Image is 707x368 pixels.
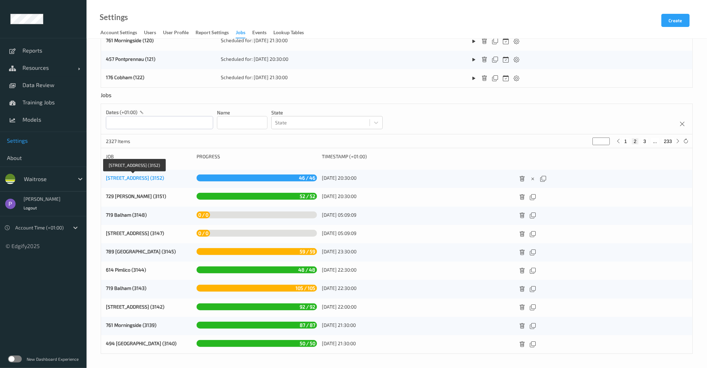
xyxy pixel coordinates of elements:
span: 59 / 59 [298,247,317,256]
div: Scheduled for: [DATE] 21:30:00 [221,74,463,81]
div: [DATE] 05:09:09 [322,230,511,237]
div: Job [106,153,192,160]
div: [DATE] 21:30:00 [322,322,511,329]
span: 0 / 0 [197,228,210,238]
div: [DATE] 05:09:09 [322,211,511,218]
div: [DATE] 20:30:00 [322,193,511,200]
div: [DATE] 20:30:00 [322,174,511,181]
a: users [144,28,163,38]
button: 1 [622,138,629,144]
div: User Profile [163,29,189,38]
div: Scheduled for: [DATE] 21:30:00 [221,37,463,44]
div: Account Settings [100,29,137,38]
a: 457 Pontprennau (121) [106,56,155,62]
div: [DATE] 22:00:00 [322,303,511,310]
span: 87 / 87 [298,320,317,330]
div: [DATE] 23:30:00 [322,248,511,255]
span: 48 / 48 [297,265,317,274]
span: 52 / 52 [298,191,317,201]
div: Report Settings [196,29,229,38]
a: Jobs [236,28,252,38]
span: 105 / 105 [294,283,317,293]
a: User Profile [163,28,196,38]
a: 719 Balham (3148) [106,212,147,218]
button: 3 [641,138,648,144]
div: users [144,29,156,38]
a: [STREET_ADDRESS] (3147) [106,230,164,236]
a: Settings [100,14,128,21]
div: Progress [197,153,317,160]
a: Account Settings [100,28,144,38]
div: events [252,29,266,38]
div: Jobs [101,92,113,104]
a: 789 [GEOGRAPHIC_DATA] (3145) [106,248,176,254]
div: Timestamp (+01:00) [322,153,511,160]
div: Lookup Tables [273,29,304,38]
div: [DATE] 22:30:00 [322,285,511,292]
a: 719 Balham (3143) [106,285,146,291]
a: 761 Morningside (3139) [106,322,156,328]
div: Scheduled for: [DATE] 20:30:00 [221,56,463,63]
p: Name [217,109,268,116]
span: 0 / 0 [197,210,210,219]
span: 50 / 50 [298,339,317,348]
a: [STREET_ADDRESS] (3152) [106,175,164,181]
a: 176 Cobham (122) [106,74,144,80]
button: Create [661,14,690,27]
span: 46 / 46 [297,173,317,182]
button: ... [651,138,659,144]
a: Lookup Tables [273,28,311,38]
a: 729 [PERSON_NAME] (3151) [106,193,166,199]
p: State [271,109,383,116]
span: 92 / 92 [298,302,317,311]
a: 494 [GEOGRAPHIC_DATA] (3140) [106,340,176,346]
button: 233 [662,138,674,144]
button: 2 [632,138,639,144]
p: dates (+01:00) [106,109,137,116]
div: [DATE] 22:30:00 [322,266,511,273]
div: Jobs [236,29,245,38]
a: events [252,28,273,38]
a: Report Settings [196,28,236,38]
p: 2327 Items [106,138,158,145]
a: [STREET_ADDRESS] (3142) [106,304,164,310]
div: [DATE] 21:30:00 [322,340,511,347]
a: 761 Morningside (120) [106,37,154,43]
a: 614 Pimlico (3144) [106,267,146,273]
